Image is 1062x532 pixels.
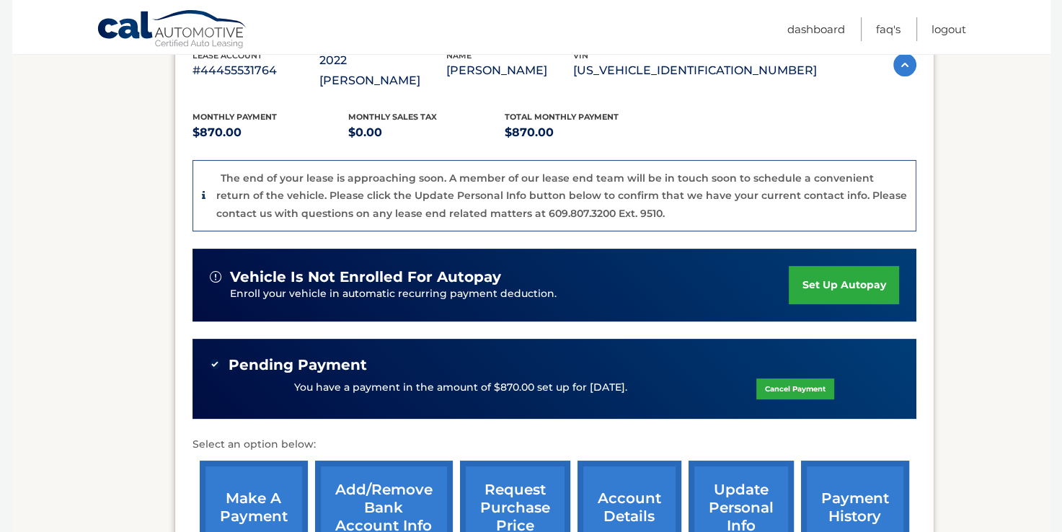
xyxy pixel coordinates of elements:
a: Dashboard [787,17,845,41]
span: vin [573,50,588,61]
a: set up autopay [789,266,898,304]
span: Pending Payment [229,356,367,374]
p: $870.00 [505,123,661,143]
img: alert-white.svg [210,271,221,283]
p: Select an option below: [193,436,916,453]
p: [US_VEHICLE_IDENTIFICATION_NUMBER] [573,61,817,81]
p: Enroll your vehicle in automatic recurring payment deduction. [230,286,789,302]
p: [PERSON_NAME] [446,61,573,81]
img: check-green.svg [210,359,220,369]
p: $870.00 [193,123,349,143]
span: Monthly sales Tax [348,112,437,122]
span: name [446,50,472,61]
p: The end of your lease is approaching soon. A member of our lease end team will be in touch soon t... [216,172,907,220]
p: You have a payment in the amount of $870.00 set up for [DATE]. [294,380,627,396]
a: FAQ's [876,17,901,41]
span: Total Monthly Payment [505,112,619,122]
p: 2022 [PERSON_NAME] [319,50,446,91]
span: Monthly Payment [193,112,277,122]
span: lease account [193,50,262,61]
img: accordion-active.svg [893,53,916,76]
span: vehicle is not enrolled for autopay [230,268,501,286]
a: Cal Automotive [97,9,248,51]
p: #44455531764 [193,61,319,81]
a: Logout [932,17,966,41]
a: Cancel Payment [756,378,834,399]
p: $0.00 [348,123,505,143]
